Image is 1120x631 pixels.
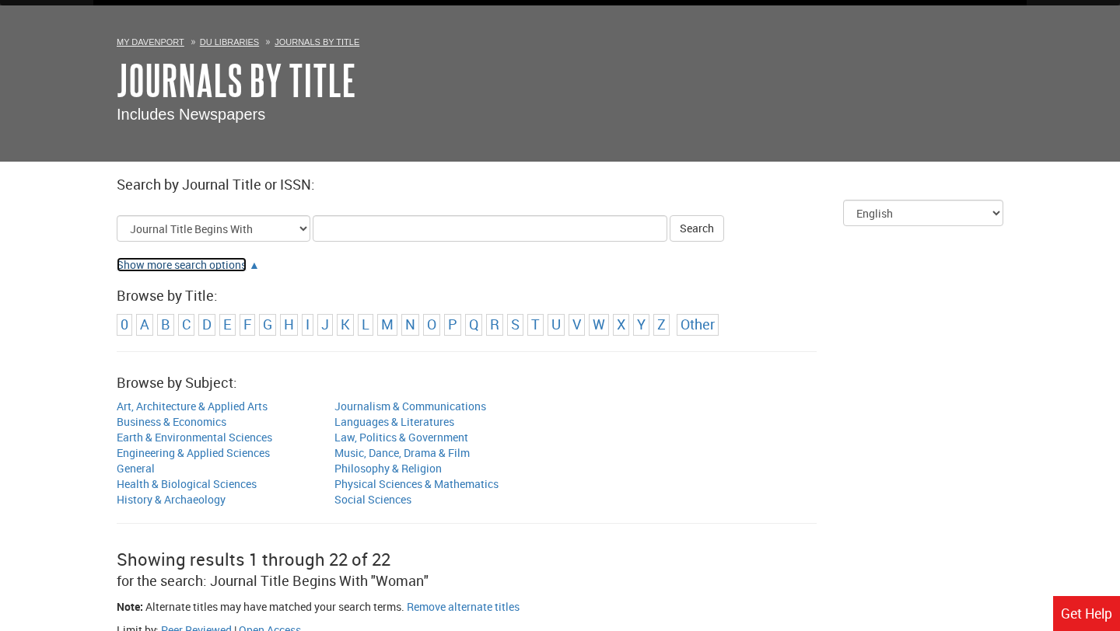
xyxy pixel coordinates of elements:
[117,103,1003,126] p: Includes Newspapers
[136,314,153,336] li: Browse by letter
[145,599,404,614] span: Alternate titles may have matched your search terms.
[334,399,486,413] a: Journalism & Communications
[263,315,272,333] a: Browse by G
[511,315,520,333] a: Browse by S
[117,33,1003,49] ol: Breadcrumbs
[334,461,442,476] a: Philosophy & Religion
[275,37,359,47] a: Journals By Title
[617,315,625,333] a: Browse by X
[405,315,415,333] a: Browse by N
[377,314,397,336] li: Browse by letter
[531,315,540,333] a: Browse by T
[117,599,143,614] span: Note:
[178,314,194,336] li: Browse by letter
[200,37,259,47] a: DU Libraries
[117,314,132,336] li: Browse by letter
[117,37,184,47] a: My Davenport
[490,315,499,333] a: Browse by R
[486,314,503,336] li: Browse by letter
[117,257,247,272] a: Show more search options
[637,315,646,333] a: Browse by Y
[381,315,394,333] a: Browse by M
[427,315,436,333] a: Browse by O
[507,314,523,336] li: Browse by letter
[249,257,260,272] a: Show more search options
[243,315,251,333] a: Browse by F
[465,314,482,336] li: Browse by letter
[551,315,561,333] a: Browse by U
[117,571,429,590] span: for the search: Journal Title Begins With "Woman"
[157,314,174,336] li: Browse by letter
[448,315,457,333] a: Browse by P
[117,414,226,429] a: Business & Economics
[670,215,724,242] button: Search
[653,314,670,336] li: Browse by letter
[341,315,350,333] a: Browse by K
[548,314,565,336] li: Browse by letter
[117,461,155,476] a: General
[407,599,520,614] a: Remove alternate titles
[140,315,149,333] a: Browse by A
[527,314,544,336] li: Browse by letter
[613,314,629,336] li: Browse by letter
[117,476,257,491] a: Health & Biological Sciences
[280,314,298,336] li: Browse by letter
[444,314,461,336] li: Browse by letter
[589,314,609,336] li: Browse by letter
[657,315,666,333] a: Browse by Z
[321,315,329,333] a: Browse by J
[362,315,369,333] a: Browse by L
[117,492,226,507] a: History & Archaeology
[302,314,313,336] li: Browse by letter
[681,315,715,333] a: Browse by other
[569,314,585,336] li: Browse by letter
[334,445,470,460] a: Music, Dance, Drama & Film
[337,314,354,336] li: Browse by letter
[334,414,454,429] a: Languages & Literatures
[219,314,236,336] li: Browse by letter
[117,288,1003,304] h2: Browse by Title:
[117,177,1003,193] h2: Search by Journal Title or ISSN:
[334,430,468,444] a: Law, Politics & Government
[593,315,605,333] a: Browse by W
[198,314,215,336] li: Browse by letter
[259,314,276,336] li: Browse by letter
[223,315,232,333] a: Browse by E
[117,548,390,570] span: Showing results 1 through 22 of 22
[117,430,272,444] a: Earth & Environmental Sciences
[161,315,170,333] a: Browse by B
[202,315,212,333] a: Browse by D
[469,315,478,333] a: Browse by Q
[182,315,191,333] a: Browse by C
[334,476,499,491] a: Physical Sciences & Mathematics
[117,56,356,104] a: Journals By Title
[317,314,333,336] li: Browse by letter
[117,445,270,460] a: Engineering & Applied Sciences
[334,492,411,507] a: Social Sciences
[423,314,440,336] li: Browse by letter
[117,399,268,413] a: Art, Architecture & Applied Arts
[240,314,255,336] li: Browse by letter
[121,315,128,333] a: Browse by 0
[284,315,294,333] a: Browse by H
[633,314,649,336] li: Browse by letter
[1053,596,1120,631] a: Get Help
[572,315,581,333] a: Browse by V
[306,315,310,333] a: Browse by I
[401,314,419,336] li: Browse by letter
[358,314,373,336] li: Browse by letter
[117,375,1003,391] h2: Browse by Subject:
